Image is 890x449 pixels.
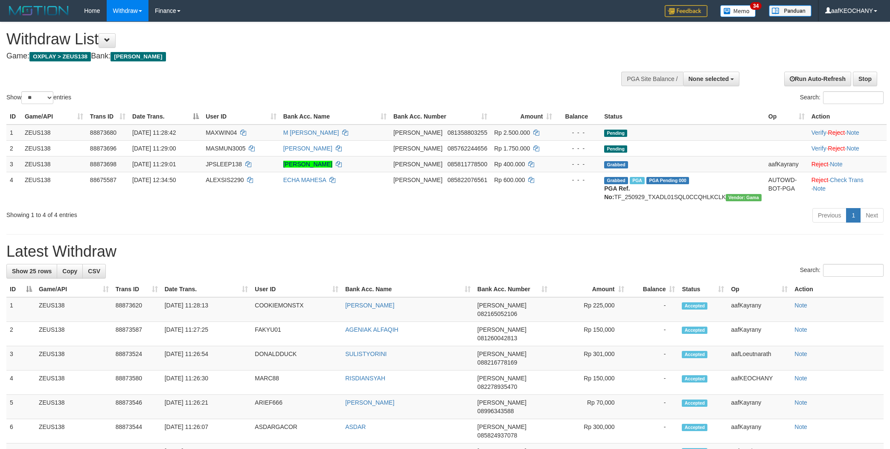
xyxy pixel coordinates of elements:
div: Showing 1 to 4 of 4 entries [6,207,364,219]
th: Game/API: activate to sort column ascending [21,109,87,125]
a: ASDAR [345,423,366,430]
img: Button%20Memo.svg [720,5,756,17]
a: [PERSON_NAME] [283,161,332,168]
h1: Latest Withdraw [6,243,884,260]
td: 3 [6,346,35,371]
th: Bank Acc. Name: activate to sort column ascending [280,109,390,125]
td: - [628,297,679,322]
h4: Game: Bank: [6,52,585,61]
td: 1 [6,297,35,322]
span: Accepted [682,327,707,334]
a: Note [794,423,807,430]
th: Date Trans.: activate to sort column descending [129,109,202,125]
span: Copy 082278935470 to clipboard [477,383,517,390]
td: Rp 150,000 [551,322,628,346]
div: - - - [559,160,597,168]
div: - - - [559,176,597,184]
span: Rp 2.500.000 [494,129,530,136]
td: ZEUS138 [21,156,87,172]
a: Show 25 rows [6,264,57,278]
td: 4 [6,172,21,205]
span: [DATE] 11:29:01 [132,161,176,168]
a: [PERSON_NAME] [283,145,332,152]
span: Show 25 rows [12,268,52,275]
a: 1 [846,208,861,223]
span: Accepted [682,302,707,310]
td: - [628,419,679,443]
span: MASMUN3005 [206,145,245,152]
td: [DATE] 11:27:25 [161,322,252,346]
a: Reject [828,145,845,152]
span: OXPLAY > ZEUS138 [29,52,91,61]
th: Balance: activate to sort column ascending [628,281,679,297]
select: Showentries [21,91,53,104]
td: 4 [6,371,35,395]
td: ZEUS138 [21,172,87,205]
a: Note [794,326,807,333]
td: aafKEOCHANY [727,371,791,395]
td: ARIEF666 [251,395,342,419]
span: Marked by aafpengsreynich [630,177,645,184]
td: [DATE] 11:28:13 [161,297,252,322]
span: Rp 1.750.000 [494,145,530,152]
a: Reject [828,129,845,136]
span: [PERSON_NAME] [111,52,166,61]
span: [PERSON_NAME] [477,302,526,309]
td: · · [808,125,887,141]
a: [PERSON_NAME] [345,302,394,309]
th: Bank Acc. Number: activate to sort column ascending [390,109,491,125]
td: MARC88 [251,371,342,395]
a: Next [860,208,884,223]
span: Pending [604,130,627,137]
td: · [808,156,887,172]
td: ZEUS138 [35,346,112,371]
span: Copy 08996343588 to clipboard [477,408,514,414]
td: aafKayrany [727,419,791,443]
td: 6 [6,419,35,443]
span: JPSLEEP138 [206,161,242,168]
span: CSV [88,268,100,275]
label: Search: [800,264,884,277]
span: [PERSON_NAME] [393,177,442,183]
span: ALEXSIS2290 [206,177,244,183]
span: [DATE] 11:28:42 [132,129,176,136]
div: PGA Site Balance / [621,72,683,86]
span: [DATE] 11:29:00 [132,145,176,152]
a: Note [794,351,807,357]
span: PGA Pending [646,177,689,184]
h1: Withdraw List [6,31,585,48]
th: Amount: activate to sort column ascending [551,281,628,297]
span: Pending [604,145,627,153]
a: Verify [811,145,826,152]
td: 5 [6,395,35,419]
span: [PERSON_NAME] [477,326,526,333]
td: Rp 150,000 [551,371,628,395]
th: Trans ID: activate to sort column ascending [87,109,129,125]
td: 88873524 [112,346,161,371]
td: [DATE] 11:26:21 [161,395,252,419]
td: [DATE] 11:26:30 [161,371,252,395]
label: Show entries [6,91,71,104]
th: Trans ID: activate to sort column ascending [112,281,161,297]
span: 88873680 [90,129,116,136]
td: aafLoeutnarath [727,346,791,371]
th: Op: activate to sort column ascending [727,281,791,297]
td: 2 [6,322,35,346]
td: Rp 300,000 [551,419,628,443]
button: None selected [683,72,740,86]
a: [PERSON_NAME] [345,399,394,406]
th: Status [601,109,765,125]
span: Accepted [682,351,707,358]
td: 88873544 [112,419,161,443]
td: 88873580 [112,371,161,395]
a: Previous [812,208,846,223]
a: ECHA MAHESA [283,177,326,183]
td: 1 [6,125,21,141]
b: PGA Ref. No: [604,185,630,200]
td: ZEUS138 [35,371,112,395]
td: aafKayrany [727,322,791,346]
th: Action [808,109,887,125]
a: Note [846,145,859,152]
span: Accepted [682,375,707,382]
input: Search: [823,91,884,104]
